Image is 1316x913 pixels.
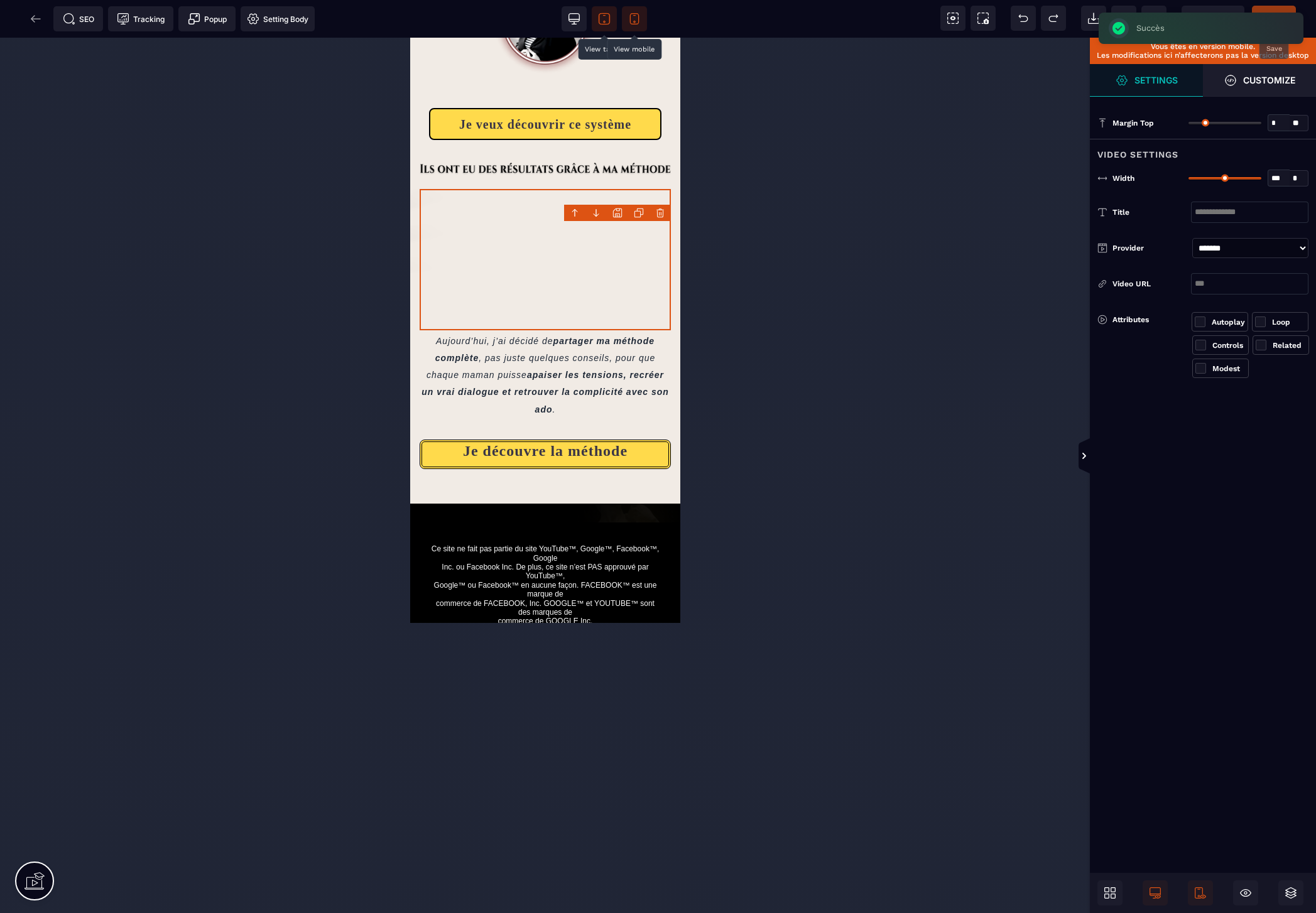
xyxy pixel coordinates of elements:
strong: Settings [1134,75,1178,85]
span: . [143,367,146,377]
div: Title [1112,206,1191,219]
div: Video Settings [1090,139,1316,162]
span: Setting Body [247,13,308,25]
text: Ce site ne fait pas partie du site YouTube™, Google™, Facebook™, Google Inc. ou Facebook Inc. De ... [19,504,251,609]
span: Preview [1182,6,1244,31]
span: partager ma méthode complète [25,298,247,325]
div: Video URL [1112,278,1191,290]
span: Open Blocks [1097,880,1123,905]
div: Controls [1212,339,1246,352]
span: SEO [63,13,94,25]
span: Margin Top [1112,118,1154,128]
span: , pas juste quelques conseils, pour que chaque maman puisse [16,315,248,342]
div: Related [1273,339,1306,352]
span: Screenshot [971,6,996,31]
p: Les modifications ici n’affecterons pas la version desktop [1096,51,1310,60]
span: Tracking [117,13,165,25]
div: Autoplay [1212,316,1245,328]
span: Popup [188,13,227,25]
img: e33c01055286d190eb9bc38f67645637_Ils_ont_eu_des_r%C3%A9sultats_gr%C3%A2ce_%C3%A0_ma_m%C3%A9thode_... [9,124,261,139]
strong: Customize [1243,75,1295,85]
p: Vous êtes en version mobile. [1096,42,1310,51]
span: Settings [1090,64,1203,97]
button: Je veux découvrir ce système [19,70,251,102]
div: Attributes [1097,312,1192,327]
span: Mobile Only [1188,880,1213,905]
span: Open Layers [1278,880,1303,905]
div: Provider [1112,242,1187,254]
span: apaiser les tensions, recréer un vrai dialogue et retrouver la complicité avec son ado [11,332,261,377]
span: Hide/Show Block [1233,880,1258,905]
span: View components [940,6,965,31]
div: Loop [1272,316,1305,328]
span: Width [1112,173,1134,183]
div: Modest [1212,362,1246,375]
span: Open Style Manager [1203,64,1316,97]
span: Aujourd’hui, j’ai décidé de [26,298,143,308]
button: Je découvre la méthode [9,402,261,431]
span: Desktop Only [1143,880,1168,905]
